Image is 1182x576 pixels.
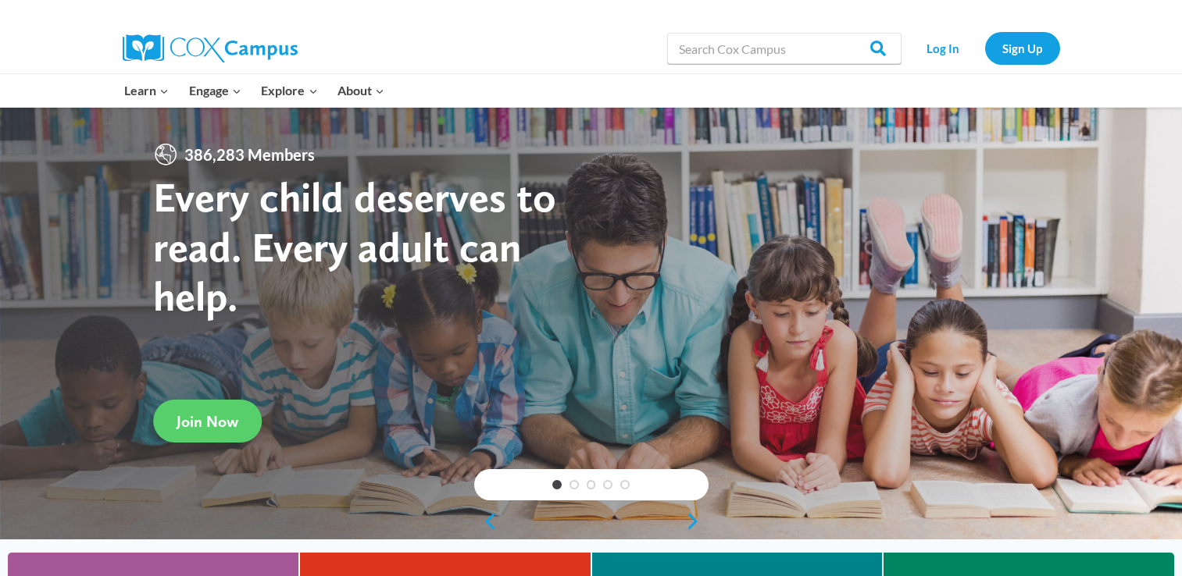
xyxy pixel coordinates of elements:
span: 386,283 Members [178,142,321,167]
span: Engage [189,80,241,101]
span: Learn [124,80,169,101]
a: 3 [587,480,596,489]
a: next [685,512,709,531]
nav: Secondary Navigation [909,32,1060,64]
a: Join Now [153,400,262,443]
a: Sign Up [985,32,1060,64]
a: previous [474,512,498,531]
div: content slider buttons [474,506,709,537]
span: About [337,80,384,101]
a: Log In [909,32,977,64]
a: 4 [603,480,612,489]
a: 5 [620,480,630,489]
span: Join Now [177,412,238,431]
nav: Primary Navigation [115,74,395,107]
strong: Every child deserves to read. Every adult can help. [153,172,556,321]
input: Search Cox Campus [667,33,902,64]
a: 1 [552,480,562,489]
span: Explore [261,80,317,101]
img: Cox Campus [123,34,298,62]
a: 2 [570,480,579,489]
